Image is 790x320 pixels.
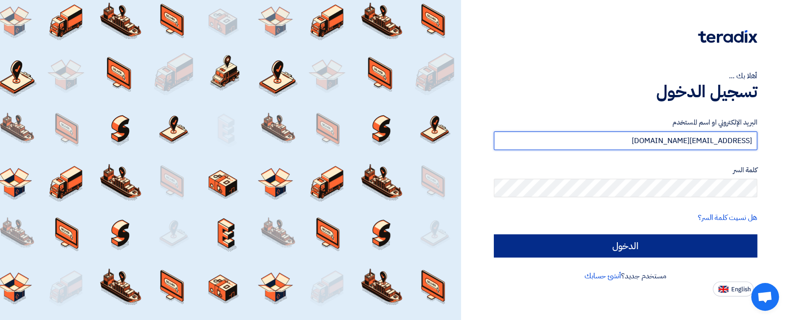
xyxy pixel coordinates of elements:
[494,82,757,102] h1: تسجيل الدخول
[731,286,751,293] span: English
[698,30,757,43] img: Teradix logo
[494,132,757,150] input: أدخل بريد العمل الإلكتروني او اسم المستخدم الخاص بك ...
[713,282,753,296] button: English
[585,270,621,282] a: أنشئ حسابك
[698,212,757,223] a: هل نسيت كلمة السر؟
[494,234,757,257] input: الدخول
[494,70,757,82] div: أهلا بك ...
[494,165,757,176] label: كلمة السر
[494,270,757,282] div: مستخدم جديد؟
[718,286,728,293] img: en-US.png
[494,117,757,128] label: البريد الإلكتروني او اسم المستخدم
[751,283,779,311] div: Open chat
